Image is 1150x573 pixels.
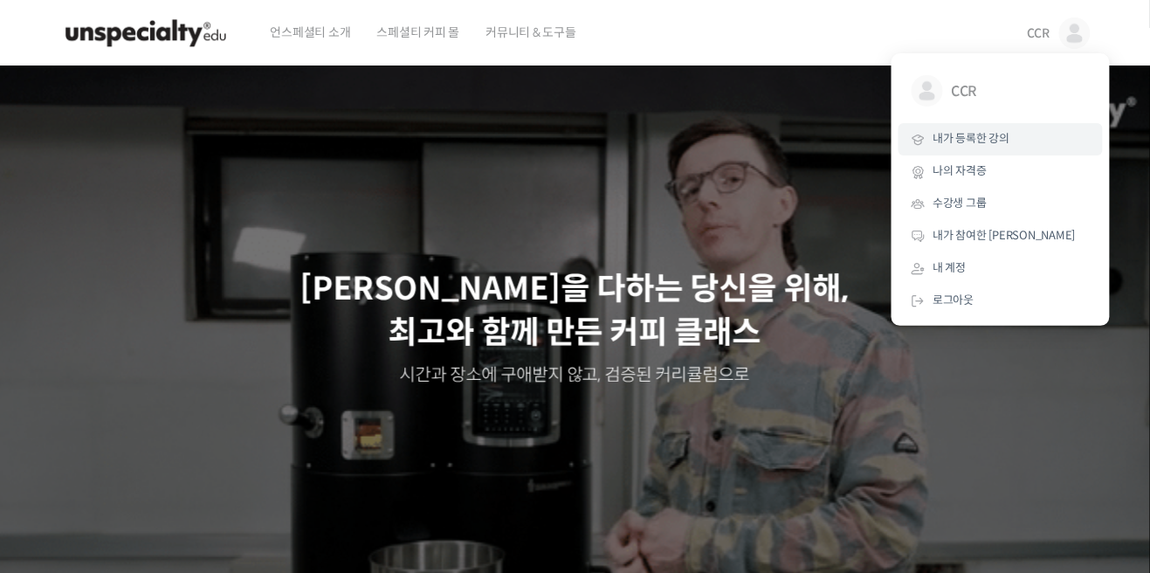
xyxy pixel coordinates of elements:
[899,252,1103,285] a: 내 계정
[933,260,967,275] span: 내 계정
[899,62,1103,123] a: CCR
[5,428,115,472] a: 홈
[55,454,65,468] span: 홈
[933,196,988,211] span: 수강생 그룹
[933,228,1076,243] span: 내가 참여한 [PERSON_NAME]
[933,293,974,307] span: 로그아웃
[115,428,225,472] a: 대화
[952,75,1081,108] span: CCR
[17,267,1133,356] p: [PERSON_NAME]을 다하는 당신을 위해, 최고와 함께 만든 커피 클래스
[899,188,1103,220] a: 수강생 그룹
[17,363,1133,388] p: 시간과 장소에 구애받지 않고, 검증된 커리큘럼으로
[270,454,291,468] span: 설정
[899,220,1103,252] a: 내가 참여한 [PERSON_NAME]
[933,163,988,178] span: 나의 자격증
[933,131,1010,146] span: 내가 등록한 강의
[160,455,181,469] span: 대화
[899,155,1103,188] a: 나의 자격증
[225,428,335,472] a: 설정
[1027,25,1050,41] span: CCR
[899,123,1103,155] a: 내가 등록한 강의
[899,285,1103,317] a: 로그아웃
